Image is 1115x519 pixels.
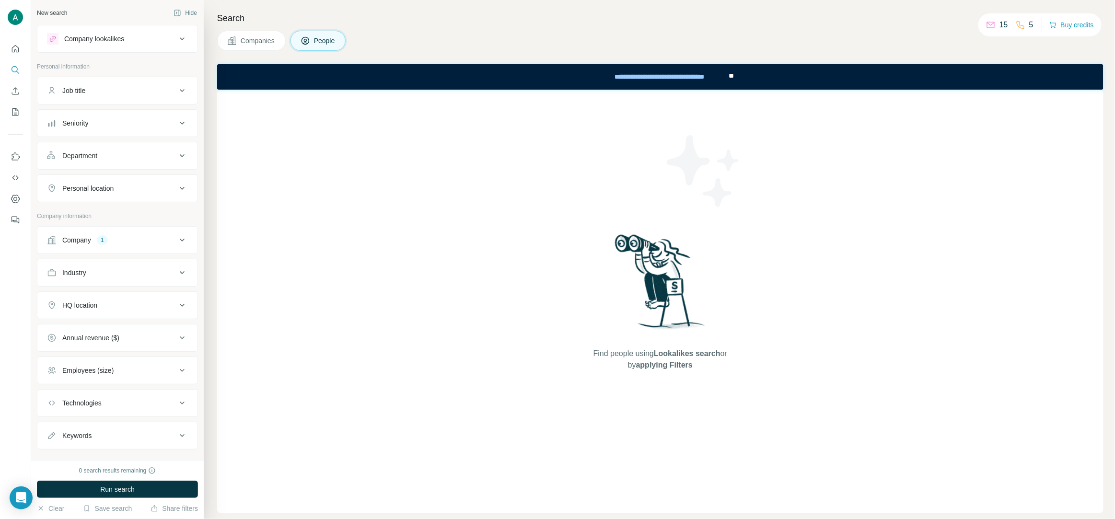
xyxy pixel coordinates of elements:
[37,294,197,317] button: HQ location
[217,12,1103,25] h4: Search
[62,235,91,245] div: Company
[37,229,197,252] button: Company1
[8,82,23,100] button: Enrich CSV
[79,466,156,475] div: 0 search results remaining
[37,9,67,17] div: New search
[83,504,132,513] button: Save search
[37,62,198,71] p: Personal information
[62,268,86,277] div: Industry
[8,40,23,58] button: Quick start
[314,36,336,46] span: People
[217,64,1103,90] iframe: Banner
[62,86,85,95] div: Job title
[611,232,710,339] img: Surfe Illustration - Woman searching with binoculars
[37,481,198,498] button: Run search
[654,349,720,358] span: Lookalikes search
[8,10,23,25] img: Avatar
[8,61,23,79] button: Search
[37,261,197,284] button: Industry
[37,359,197,382] button: Employees (size)
[8,169,23,186] button: Use Surfe API
[37,326,197,349] button: Annual revenue ($)
[62,184,114,193] div: Personal location
[10,486,33,509] div: Open Intercom Messenger
[1049,18,1094,32] button: Buy credits
[62,333,119,343] div: Annual revenue ($)
[62,151,97,161] div: Department
[37,79,197,102] button: Job title
[64,34,124,44] div: Company lookalikes
[37,424,197,447] button: Keywords
[8,148,23,165] button: Use Surfe on LinkedIn
[37,392,197,415] button: Technologies
[37,144,197,167] button: Department
[37,112,197,135] button: Seniority
[37,504,64,513] button: Clear
[1029,19,1034,31] p: 5
[37,459,198,468] p: Results preferences
[583,348,737,371] span: Find people using or by
[8,190,23,208] button: Dashboard
[37,212,198,220] p: Company information
[62,398,102,408] div: Technologies
[62,431,92,440] div: Keywords
[151,504,198,513] button: Share filters
[636,361,693,369] span: applying Filters
[100,484,135,494] span: Run search
[62,366,114,375] div: Employees (size)
[97,236,108,244] div: 1
[8,104,23,121] button: My lists
[37,27,197,50] button: Company lookalikes
[661,128,747,214] img: Surfe Illustration - Stars
[62,118,88,128] div: Seniority
[167,6,204,20] button: Hide
[37,177,197,200] button: Personal location
[8,211,23,229] button: Feedback
[999,19,1008,31] p: 15
[241,36,276,46] span: Companies
[62,300,97,310] div: HQ location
